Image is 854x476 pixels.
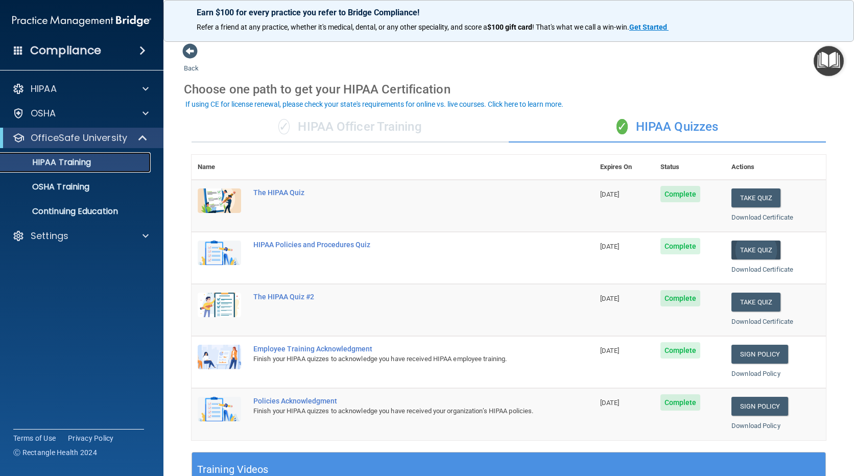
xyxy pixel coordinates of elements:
[731,370,780,377] a: Download Policy
[532,23,629,31] span: ! That's what we call a win-win.
[31,107,56,120] p: OSHA
[12,132,148,144] a: OfficeSafe University
[731,266,793,273] a: Download Certificate
[12,11,151,31] img: PMB logo
[253,397,543,405] div: Policies Acknowledgment
[185,101,563,108] div: If using CE for license renewal, please check your state's requirements for online vs. live cours...
[731,241,780,259] button: Take Quiz
[654,155,726,180] th: Status
[487,23,532,31] strong: $100 gift card
[660,290,701,306] span: Complete
[68,433,114,443] a: Privacy Policy
[184,75,834,104] div: Choose one path to get your HIPAA Certification
[600,191,620,198] span: [DATE]
[197,23,487,31] span: Refer a friend at any practice, whether it's medical, dental, or any other speciality, and score a
[814,46,844,76] button: Open Resource Center
[731,188,780,207] button: Take Quiz
[278,119,290,134] span: ✓
[253,293,543,301] div: The HIPAA Quiz #2
[600,295,620,302] span: [DATE]
[600,399,620,407] span: [DATE]
[629,23,667,31] strong: Get Started
[31,230,68,242] p: Settings
[31,132,127,144] p: OfficeSafe University
[660,238,701,254] span: Complete
[594,155,654,180] th: Expires On
[31,83,57,95] p: HIPAA
[731,397,788,416] a: Sign Policy
[253,405,543,417] div: Finish your HIPAA quizzes to acknowledge you have received your organization’s HIPAA policies.
[7,206,146,217] p: Continuing Education
[197,8,821,17] p: Earn $100 for every practice you refer to Bridge Compliance!
[253,188,543,197] div: The HIPAA Quiz
[731,293,780,312] button: Take Quiz
[660,186,701,202] span: Complete
[192,155,247,180] th: Name
[13,433,56,443] a: Terms of Use
[629,23,669,31] a: Get Started
[253,345,543,353] div: Employee Training Acknowledgment
[12,83,149,95] a: HIPAA
[13,447,97,458] span: Ⓒ Rectangle Health 2024
[660,394,701,411] span: Complete
[30,43,101,58] h4: Compliance
[12,230,149,242] a: Settings
[725,155,826,180] th: Actions
[7,182,89,192] p: OSHA Training
[184,99,565,109] button: If using CE for license renewal, please check your state's requirements for online vs. live cours...
[192,112,509,142] div: HIPAA Officer Training
[253,353,543,365] div: Finish your HIPAA quizzes to acknowledge you have received HIPAA employee training.
[731,318,793,325] a: Download Certificate
[660,342,701,359] span: Complete
[7,157,91,168] p: HIPAA Training
[184,52,199,72] a: Back
[731,345,788,364] a: Sign Policy
[509,112,826,142] div: HIPAA Quizzes
[600,243,620,250] span: [DATE]
[12,107,149,120] a: OSHA
[600,347,620,354] span: [DATE]
[731,422,780,430] a: Download Policy
[731,213,793,221] a: Download Certificate
[616,119,628,134] span: ✓
[253,241,543,249] div: HIPAA Policies and Procedures Quiz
